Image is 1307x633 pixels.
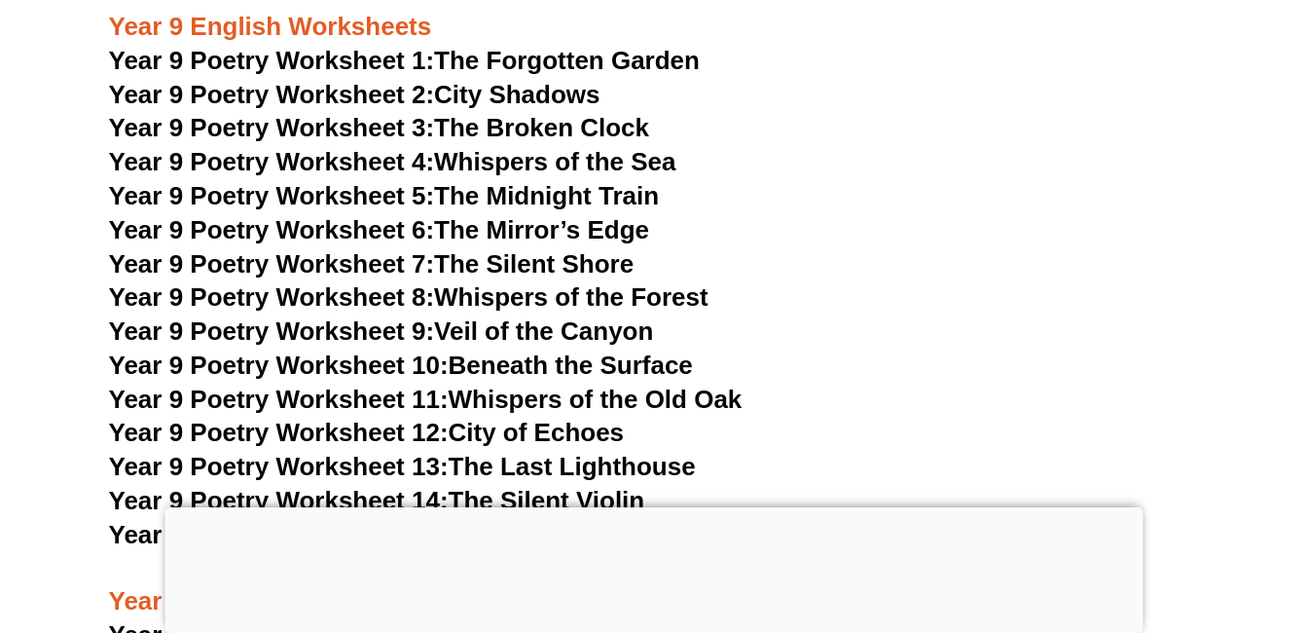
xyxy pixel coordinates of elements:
a: Year 9 Poetry Worksheet 10:Beneath the Surface [109,351,693,380]
span: Year 9 Poetry Worksheet 2: [109,80,435,109]
span: Year 9 Poetry Worksheet 7: [109,249,435,279]
span: Year 9 Poetry Worksheet 9: [109,316,435,346]
a: Year 9 Poetry Worksheet 6:The Mirror’s Edge [109,215,650,244]
a: Year 9 Poetry Worksheet 3:The Broken Clock [109,113,650,142]
span: Year 9 Poetry Worksheet 1: [109,46,435,75]
a: Year 9 Poetry Worksheet 7:The Silent Shore [109,249,635,279]
a: Year 9 Poetry Worksheet 15:The Forgotten Carousel [109,520,734,549]
span: Year 9 Poetry Worksheet 11: [109,385,449,414]
span: Year 9 Poetry Worksheet 14: [109,486,449,515]
span: Year 9 Poetry Worksheet 6: [109,215,435,244]
a: Year 9 Poetry Worksheet 12:City of Echoes [109,418,625,447]
span: Year 9 Poetry Worksheet 12: [109,418,449,447]
a: Year 9 Poetry Worksheet 11:Whispers of the Old Oak [109,385,743,414]
span: Year 9 Poetry Worksheet 4: [109,147,435,176]
span: Year 9 Poetry Worksheet 13: [109,452,449,481]
span: Year 9 Poetry Worksheet 5: [109,181,435,210]
iframe: Advertisement [164,507,1143,628]
a: Year 9 Poetry Worksheet 9:Veil of the Canyon [109,316,654,346]
a: Year 9 Poetry Worksheet 2:City Shadows [109,80,600,109]
a: Year 9 Poetry Worksheet 5:The Midnight Train [109,181,660,210]
span: Year 9 Poetry Worksheet 8: [109,282,435,312]
a: Year 9 Poetry Worksheet 13:The Last Lighthouse [109,452,696,481]
a: Year 9 Poetry Worksheet 14:The Silent Violin [109,486,645,515]
a: Year 9 Poetry Worksheet 8:Whispers of the Forest [109,282,708,312]
span: Year 9 Poetry Worksheet 3: [109,113,435,142]
span: Year 9 Poetry Worksheet 15: [109,520,449,549]
a: Year 9 Poetry Worksheet 1:The Forgotten Garden [109,46,700,75]
h3: Year 10 English Worksheets [109,553,1199,619]
a: Year 9 Poetry Worksheet 4:Whispers of the Sea [109,147,676,176]
span: Year 9 Poetry Worksheet 10: [109,351,449,380]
